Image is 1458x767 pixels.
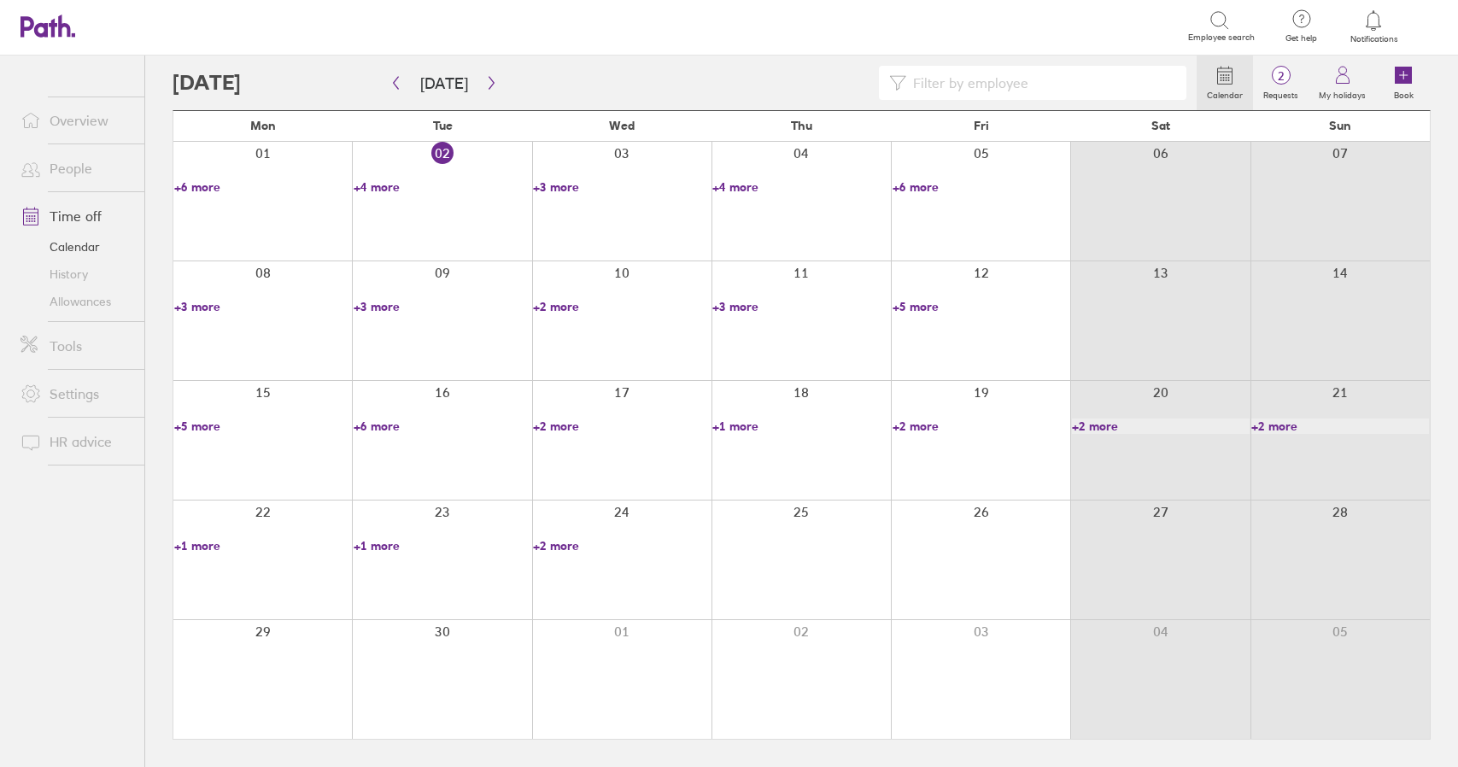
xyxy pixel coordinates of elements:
a: +6 more [354,419,531,434]
label: Calendar [1197,85,1253,101]
a: 2Requests [1253,56,1309,110]
a: +1 more [712,419,890,434]
a: +6 more [174,179,352,195]
span: Notifications [1346,34,1402,44]
a: +4 more [354,179,531,195]
span: Wed [609,119,635,132]
a: +3 more [174,299,352,314]
input: Filter by employee [906,67,1176,99]
a: History [7,261,144,288]
span: Mon [250,119,276,132]
a: +2 more [893,419,1070,434]
a: Tools [7,329,144,363]
a: +3 more [533,179,711,195]
a: +6 more [893,179,1070,195]
a: +5 more [174,419,352,434]
span: 2 [1253,69,1309,83]
a: My holidays [1309,56,1376,110]
a: Book [1376,56,1431,110]
span: Fri [974,119,989,132]
a: +1 more [174,538,352,553]
a: Overview [7,103,144,138]
a: HR advice [7,424,144,459]
label: Book [1384,85,1424,101]
span: Get help [1274,33,1329,44]
div: Search [191,18,235,33]
a: Settings [7,377,144,411]
a: +1 more [354,538,531,553]
span: Sun [1329,119,1351,132]
label: My holidays [1309,85,1376,101]
label: Requests [1253,85,1309,101]
a: +3 more [712,299,890,314]
a: +4 more [712,179,890,195]
span: Tue [433,119,453,132]
span: Sat [1151,119,1170,132]
a: +3 more [354,299,531,314]
a: +2 more [533,419,711,434]
a: +5 more [893,299,1070,314]
a: Allowances [7,288,144,315]
a: Time off [7,199,144,233]
a: +2 more [533,538,711,553]
a: People [7,151,144,185]
a: +2 more [1072,419,1250,434]
a: +2 more [533,299,711,314]
a: Calendar [1197,56,1253,110]
span: Employee search [1188,32,1255,43]
a: +2 more [1251,419,1429,434]
button: [DATE] [407,69,482,97]
a: Calendar [7,233,144,261]
span: Thu [791,119,812,132]
a: Notifications [1346,9,1402,44]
